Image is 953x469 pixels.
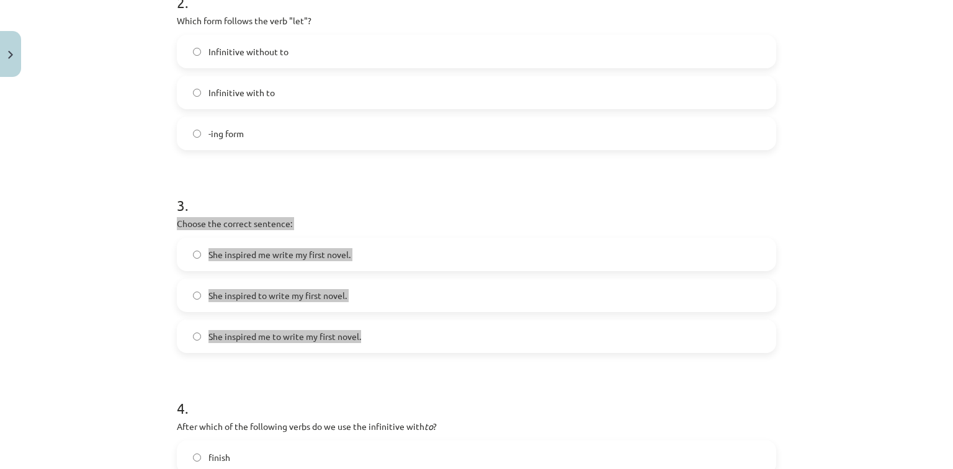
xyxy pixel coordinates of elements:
input: Infinitive with to [193,89,201,97]
span: She inspired me write my first novel. [208,248,351,261]
input: finish [193,453,201,462]
span: Infinitive without to [208,45,289,58]
p: After which of the following verbs do we use the infinitive with ? [177,420,776,433]
input: She inspired me to write my first novel. [193,333,201,341]
h1: 4 . [177,378,776,416]
input: She inspired me write my first novel. [193,251,201,259]
span: finish [208,451,230,464]
h1: 3 . [177,175,776,213]
span: -ing form [208,127,244,140]
p: Choose the correct sentence: [177,217,776,230]
span: She inspired me to write my first novel. [208,330,361,343]
input: -ing form [193,130,201,138]
span: She inspired to write my first novel. [208,289,347,302]
p: Which form follows the verb "let"? [177,14,776,27]
input: Infinitive without to [193,48,201,56]
em: to [424,421,433,432]
span: Infinitive with to [208,86,275,99]
input: She inspired to write my first novel. [193,292,201,300]
img: icon-close-lesson-0947bae3869378f0d4975bcd49f059093ad1ed9edebbc8119c70593378902aed.svg [8,51,13,59]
